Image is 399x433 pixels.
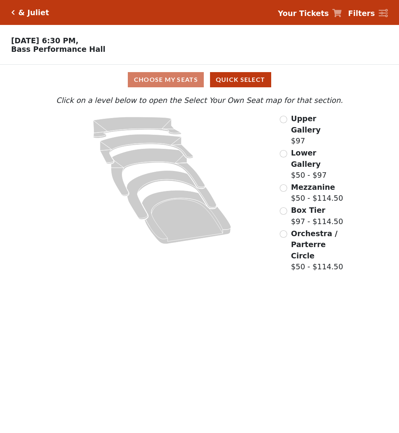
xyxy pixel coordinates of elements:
[11,10,15,15] a: Click here to go back to filters
[291,182,343,204] label: $50 - $114.50
[291,183,335,191] span: Mezzanine
[291,147,344,181] label: $50 - $97
[55,95,344,106] p: Click on a level below to open the Select Your Own Seat map for that section.
[348,9,375,18] strong: Filters
[291,114,321,134] span: Upper Gallery
[291,206,325,214] span: Box Tier
[210,72,271,87] button: Quick Select
[278,9,329,18] strong: Your Tickets
[142,190,231,244] path: Orchestra / Parterre Circle - Seats Available: 32
[18,8,49,17] h5: & Juliet
[291,148,321,168] span: Lower Gallery
[291,228,344,272] label: $50 - $114.50
[348,8,388,19] a: Filters
[291,113,344,147] label: $97
[278,8,342,19] a: Your Tickets
[291,205,343,227] label: $97 - $114.50
[100,134,193,164] path: Lower Gallery - Seats Available: 76
[93,117,181,138] path: Upper Gallery - Seats Available: 313
[291,229,337,260] span: Orchestra / Parterre Circle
